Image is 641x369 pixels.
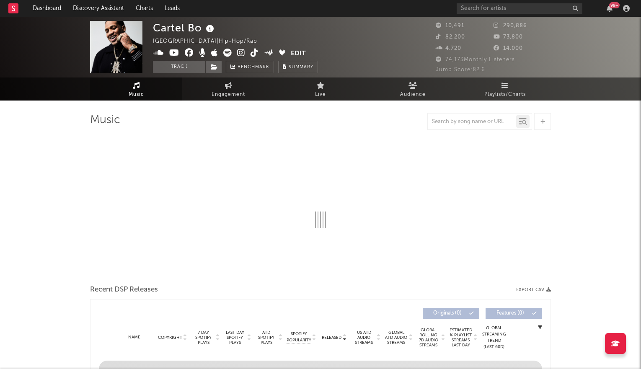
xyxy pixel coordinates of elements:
[158,335,182,340] span: Copyright
[224,330,246,345] span: Last Day Spotify Plays
[449,328,472,348] span: Estimated % Playlist Streams Last Day
[436,57,515,62] span: 74,173 Monthly Listeners
[90,285,158,295] span: Recent DSP Releases
[315,90,326,100] span: Live
[609,2,620,8] div: 99 +
[436,67,485,72] span: Jump Score: 82.6
[255,330,277,345] span: ATD Spotify Plays
[291,49,306,59] button: Edit
[494,46,523,51] span: 14,000
[153,61,205,73] button: Track
[423,308,479,319] button: Originals(0)
[153,36,267,46] div: [GEOGRAPHIC_DATA] | Hip-Hop/Rap
[182,77,274,101] a: Engagement
[192,330,215,345] span: 7 Day Spotify Plays
[287,331,311,343] span: Spotify Popularity
[367,77,459,101] a: Audience
[385,330,408,345] span: Global ATD Audio Streams
[516,287,551,292] button: Export CSV
[491,311,530,316] span: Features ( 0 )
[226,61,274,73] a: Benchmark
[459,77,551,101] a: Playlists/Charts
[322,335,341,340] span: Released
[212,90,245,100] span: Engagement
[436,23,464,28] span: 10,491
[607,5,613,12] button: 99+
[90,77,182,101] a: Music
[481,325,507,350] div: Global Streaming Trend (Last 60D)
[428,311,467,316] span: Originals ( 0 )
[417,328,440,348] span: Global Rolling 7D Audio Streams
[428,119,516,125] input: Search by song name or URL
[457,3,582,14] input: Search for artists
[116,334,153,341] div: Name
[400,90,426,100] span: Audience
[129,90,144,100] span: Music
[436,34,465,40] span: 82,200
[238,62,269,72] span: Benchmark
[352,330,375,345] span: US ATD Audio Streams
[494,23,527,28] span: 290,886
[153,21,216,35] div: Cartel Bo
[484,90,526,100] span: Playlists/Charts
[436,46,461,51] span: 4,720
[274,77,367,101] a: Live
[278,61,318,73] button: Summary
[289,65,313,70] span: Summary
[486,308,542,319] button: Features(0)
[494,34,523,40] span: 73,800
